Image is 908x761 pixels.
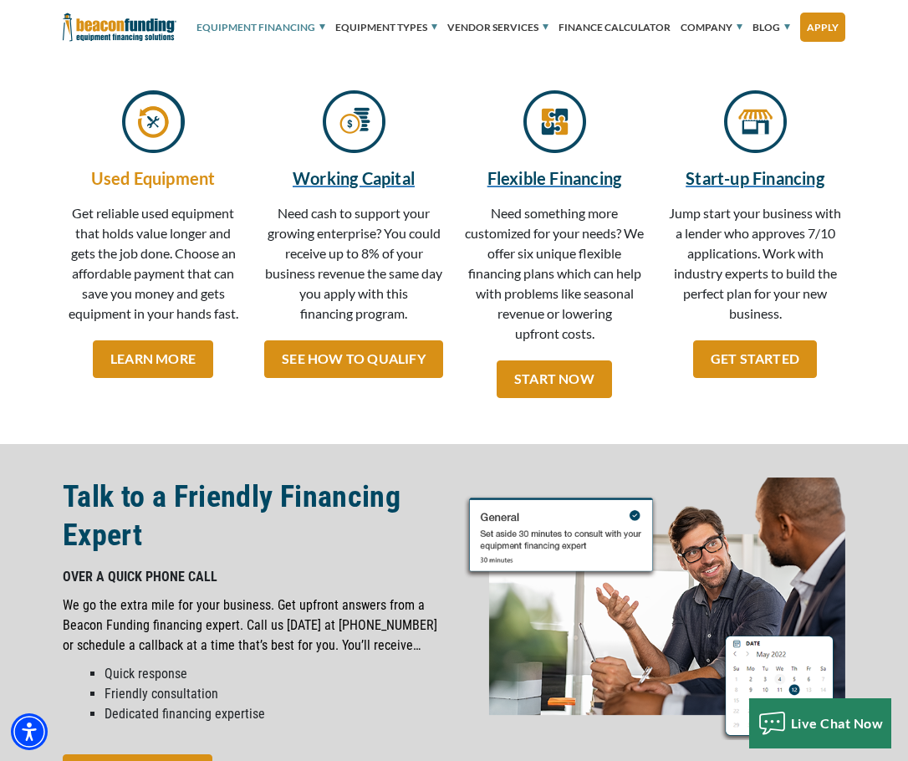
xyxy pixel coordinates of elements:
[464,166,645,191] a: Flexible Financing
[264,340,443,378] a: SEE HOW TO QUALIFY
[323,118,385,134] a: Money sign with increase
[523,118,586,134] a: Puzzle Pieces
[749,698,892,748] button: Live Chat Now
[105,684,444,704] li: Friendly consultation
[464,599,845,615] a: Two men talking with one another
[523,90,586,153] img: Puzzle Pieces
[791,715,884,731] span: Live Chat Now
[263,203,444,332] p: Need cash to support your growing enterprise? You could receive up to 8% of your business revenue...
[63,478,444,554] h2: Talk to a Friendly Financing Expert
[800,13,845,42] a: Apply
[63,203,243,332] p: Get reliable used equipment that holds value longer and gets the job done. Choose an affordable p...
[63,569,217,585] strong: OVER A QUICK PHONE CALL
[196,3,325,53] a: Equipment Financing
[11,713,48,750] div: Accessibility Menu
[63,166,243,191] a: Used Equipment
[93,340,213,378] a: LEARN MORE Used Equipment
[724,90,787,153] img: Business
[665,166,845,191] a: Start-up Financing
[752,3,790,53] a: Blog
[122,118,185,134] a: Circle with arrow with tools
[559,3,671,53] a: Finance Calculator
[464,203,645,352] p: Need something more customized for your needs? We offer six unique flexible financing plans which...
[693,340,817,378] a: GET STARTED
[263,166,444,191] a: Working Capital
[464,478,845,740] img: Two men talking with one another
[447,3,548,53] a: Vendor Services
[122,90,185,153] img: Circle with arrow with tools
[323,90,385,153] img: Money sign with increase
[724,118,787,134] a: Business
[335,3,437,53] a: Equipment Types
[105,664,444,684] li: Quick response
[105,704,444,724] li: Dedicated financing expertise
[497,360,612,398] a: START NOW
[63,595,444,656] p: We go the extra mile for your business. Get upfront answers from a Beacon Funding financing exper...
[665,203,845,332] p: Jump start your business with a lender who approves 7/10 applications. Work with industry experts...
[681,3,742,53] a: Company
